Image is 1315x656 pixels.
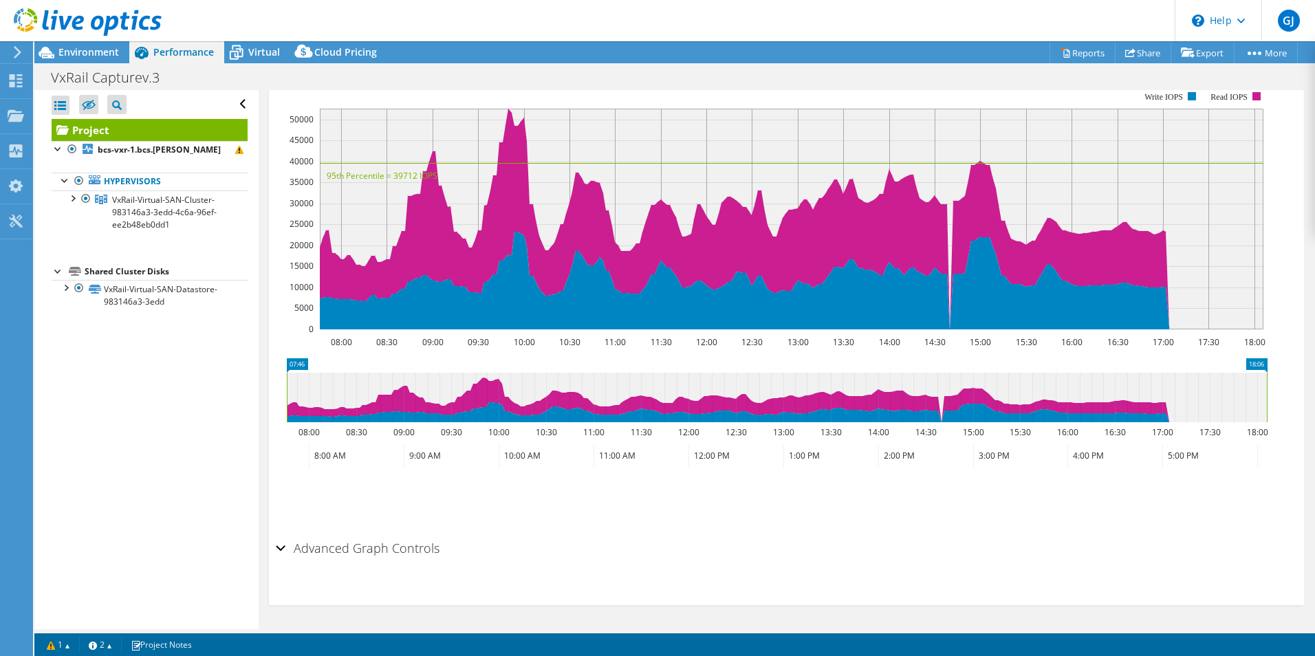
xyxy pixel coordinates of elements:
[878,336,900,348] text: 14:00
[290,134,314,146] text: 45000
[298,426,319,438] text: 08:00
[290,281,314,293] text: 10000
[650,336,671,348] text: 11:30
[327,170,437,182] text: 95th Percentile = 39712 IOPS
[290,197,314,209] text: 30000
[1192,14,1204,27] svg: \n
[314,45,377,58] span: Cloud Pricing
[820,426,841,438] text: 13:30
[488,426,509,438] text: 10:00
[1009,426,1030,438] text: 15:30
[1197,336,1219,348] text: 17:30
[290,155,314,167] text: 40000
[1152,336,1173,348] text: 17:00
[276,534,439,562] h2: Advanced Graph Controls
[153,45,214,58] span: Performance
[345,426,367,438] text: 08:30
[52,173,248,190] a: Hypervisors
[52,119,248,141] a: Project
[558,336,580,348] text: 10:30
[52,190,248,233] a: VxRail-Virtual-SAN-Cluster-983146a3-3edd-4c6a-96ef-ee2b48eb0dd1
[924,336,945,348] text: 14:30
[1151,426,1173,438] text: 17:00
[290,218,314,230] text: 25000
[772,426,794,438] text: 13:00
[290,176,314,188] text: 35000
[1210,92,1248,102] text: Read IOPS
[294,302,314,314] text: 5000
[1199,426,1220,438] text: 17:30
[725,426,746,438] text: 12:30
[630,426,651,438] text: 11:30
[1144,92,1183,102] text: Write IOPS
[741,336,762,348] text: 12:30
[787,336,808,348] text: 13:00
[1115,42,1171,63] a: Share
[677,426,699,438] text: 12:00
[58,45,119,58] span: Environment
[248,45,280,58] span: Virtual
[52,280,248,310] a: VxRail-Virtual-SAN-Datastore-983146a3-3edd
[1015,336,1036,348] text: 15:30
[604,336,625,348] text: 11:00
[37,636,80,653] a: 1
[290,239,314,251] text: 20000
[467,336,488,348] text: 09:30
[962,426,983,438] text: 15:00
[422,336,443,348] text: 09:00
[45,70,181,85] h1: VxRail Capturev.3
[695,336,717,348] text: 12:00
[112,194,217,230] span: VxRail-Virtual-SAN-Cluster-983146a3-3edd-4c6a-96ef-ee2b48eb0dd1
[1246,426,1268,438] text: 18:00
[1061,336,1082,348] text: 16:00
[915,426,936,438] text: 14:30
[52,141,248,159] a: bcs-vxr-1.bcs.[PERSON_NAME]
[1107,336,1128,348] text: 16:30
[393,426,414,438] text: 09:00
[290,260,314,272] text: 15000
[1050,42,1116,63] a: Reports
[1234,42,1298,63] a: More
[1278,10,1300,32] span: GJ
[1243,336,1265,348] text: 18:00
[440,426,461,438] text: 09:30
[309,323,314,335] text: 0
[535,426,556,438] text: 10:30
[832,336,854,348] text: 13:30
[85,263,248,280] div: Shared Cluster Disks
[330,336,351,348] text: 08:00
[867,426,889,438] text: 14:00
[376,336,397,348] text: 08:30
[79,636,122,653] a: 2
[290,113,314,125] text: 50000
[969,336,990,348] text: 15:00
[1104,426,1125,438] text: 16:30
[1056,426,1078,438] text: 16:00
[1171,42,1235,63] a: Export
[583,426,604,438] text: 11:00
[513,336,534,348] text: 10:00
[98,144,221,155] b: bcs-vxr-1.bcs.[PERSON_NAME]
[121,636,202,653] a: Project Notes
